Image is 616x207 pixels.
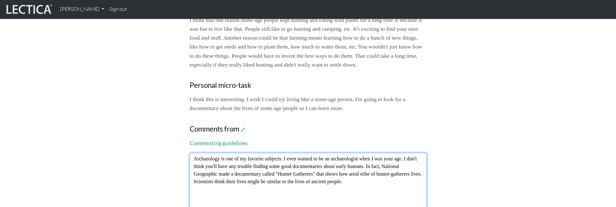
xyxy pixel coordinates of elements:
[190,16,427,69] p: I think that one reason stone-age people kept hunting and eating wild plants for a long time is b...
[58,3,107,16] a: [PERSON_NAME]
[190,95,427,113] p: I think this is interesting. I wish I could try living like a stone-age person. I'm going to look...
[190,81,427,90] h3: Personal micro-task
[190,125,427,133] h3: Comments from
[190,140,248,146] a: Commenting guidelines
[5,3,52,15] img: lecticalive
[107,3,130,16] a: Sign out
